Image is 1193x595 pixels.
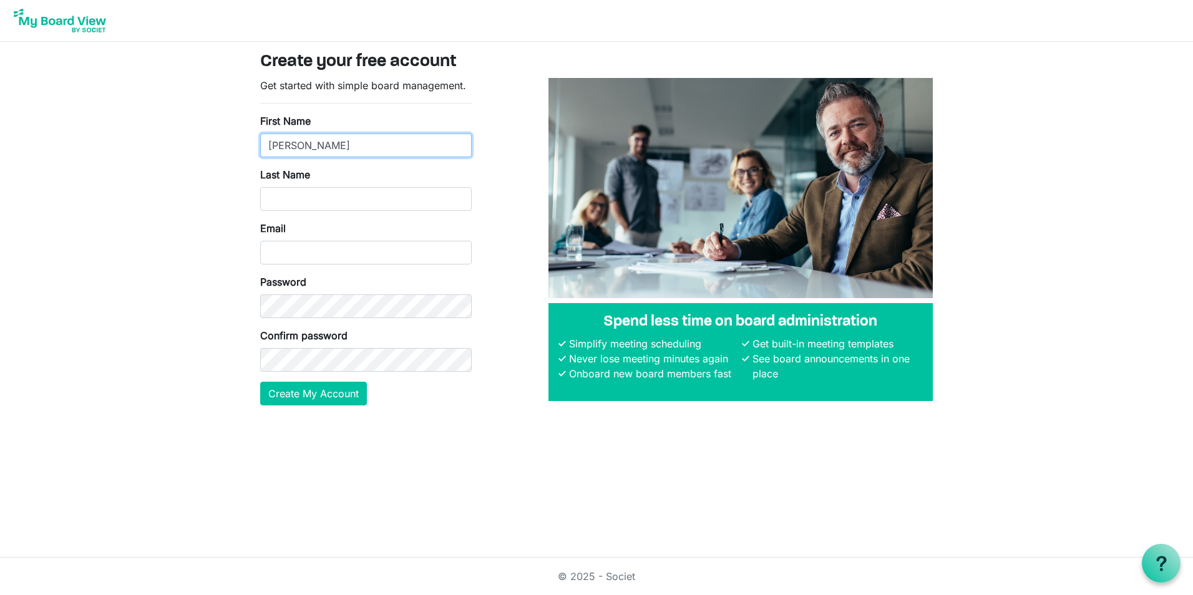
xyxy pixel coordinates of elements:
label: Last Name [260,167,310,182]
label: Confirm password [260,328,348,343]
li: See board announcements in one place [749,351,923,381]
span: Get started with simple board management. [260,79,466,92]
h3: Create your free account [260,52,933,73]
img: A photograph of board members sitting at a table [548,78,933,298]
label: First Name [260,114,311,128]
li: Onboard new board members fast [566,366,739,381]
li: Simplify meeting scheduling [566,336,739,351]
a: © 2025 - Societ [558,570,635,583]
li: Get built-in meeting templates [749,336,923,351]
img: My Board View Logo [10,5,110,36]
label: Password [260,274,306,289]
label: Email [260,221,286,236]
li: Never lose meeting minutes again [566,351,739,366]
button: Create My Account [260,382,367,405]
h4: Spend less time on board administration [558,313,923,331]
